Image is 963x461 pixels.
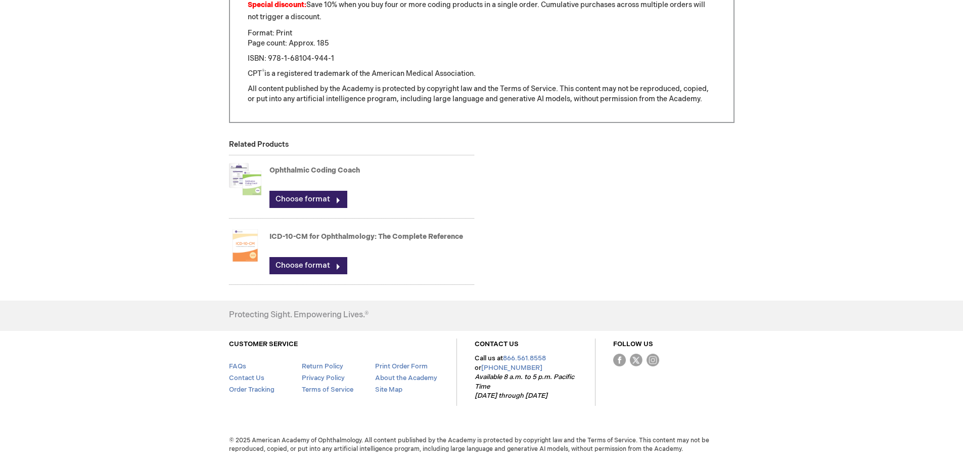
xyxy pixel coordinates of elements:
[248,28,716,49] p: Format: Print Page count: Approx. 185
[481,364,542,372] a: [PHONE_NUMBER]
[221,436,742,453] span: © 2025 American Academy of Ophthalmology. All content published by the Academy is protected by co...
[375,374,437,382] a: About the Academy
[269,166,360,175] a: Ophthalmic Coding Coach
[503,354,546,362] a: 866.561.8558
[229,340,298,348] a: CUSTOMER SERVICE
[302,374,345,382] a: Privacy Policy
[229,386,274,394] a: Order Tracking
[302,362,343,370] a: Return Policy
[229,140,289,149] strong: Related Products
[248,1,306,9] strong: Special discount:
[613,340,653,348] a: FOLLOW US
[262,69,264,75] sup: ®
[229,159,261,199] img: Ophthalmic Coding Coach
[375,362,428,370] a: Print Order Form
[375,386,402,394] a: Site Map
[475,373,574,400] em: Available 8 a.m. to 5 p.m. Pacific Time [DATE] through [DATE]
[229,362,246,370] a: FAQs
[647,354,659,366] img: instagram
[248,54,716,64] p: ISBN: 978-1-68104-944-1
[475,354,577,401] p: Call us at or
[229,225,261,266] img: ICD-10-CM for Ophthalmology: The Complete Reference
[229,311,369,320] h4: Protecting Sight. Empowering Lives.®
[475,340,519,348] a: CONTACT US
[229,374,264,382] a: Contact Us
[613,354,626,366] img: Facebook
[302,386,353,394] a: Terms of Service
[269,191,347,208] a: Choose format
[269,257,347,274] a: Choose format
[630,354,643,366] img: Twitter
[248,69,716,79] p: CPT is a registered trademark of the American Medical Association.
[248,84,716,104] p: All content published by the Academy is protected by copyright law and the Terms of Service. This...
[269,232,463,241] a: ICD-10-CM for Ophthalmology: The Complete Reference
